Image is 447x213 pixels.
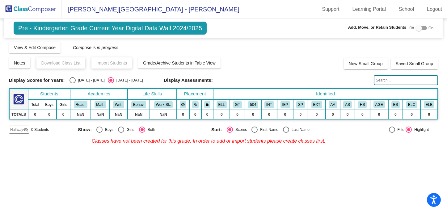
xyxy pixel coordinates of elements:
[131,101,146,108] button: Behav.
[403,99,420,110] th: EL class C
[391,101,400,108] button: ES
[245,99,261,110] th: 504 Plan
[78,127,207,133] mat-radio-group: Select an option
[213,99,230,110] th: English Language Learner
[74,101,87,108] button: Read.
[420,99,438,110] th: ELL Class B
[373,101,385,108] button: AGE
[92,137,349,145] span: Classes have not been created for this grade. In order to add or import students please create cl...
[261,99,277,110] th: Introvert
[370,99,388,110] th: Young Students
[293,99,308,110] th: SPEECH
[14,61,25,65] span: Notes
[9,42,61,53] button: View & Edit Compose
[424,101,434,108] button: ELB
[42,99,57,110] th: Boys
[138,57,221,69] button: Grade/Archive Students in Table View
[428,25,433,31] span: On
[391,58,438,69] button: Saved Small Group
[189,110,201,119] td: 0
[177,99,189,110] th: Keep away students
[67,45,118,50] span: Compose is in progress
[355,99,370,110] th: Hispanic
[213,89,438,99] th: Identified
[70,89,128,99] th: Academics
[14,22,207,35] span: Pre - Kindergarten Grade Current Year Digital Data Wall 2024/2025
[264,101,274,108] button: INT
[388,110,403,119] td: 0
[143,61,216,65] span: Grade/Archive Students in Table View
[76,77,105,83] div: [DATE] - [DATE]
[211,127,222,132] span: Sort:
[57,99,70,110] th: Girls
[177,110,189,119] td: 0
[261,110,277,119] td: 0
[145,127,155,132] div: Both
[293,110,308,119] td: 0
[154,101,173,108] button: Work Sk.
[296,101,305,108] button: SP
[211,127,340,133] mat-radio-group: Select an option
[412,127,429,132] div: Highlight
[114,77,143,83] div: [DATE] - [DATE]
[70,77,143,83] mat-radio-group: Select an option
[28,99,42,110] th: Total
[14,45,56,50] span: View & Edit Compose
[9,77,65,83] span: Display Scores for Years:
[317,4,344,14] a: Support
[230,99,245,110] th: Gifted and Talented
[388,99,403,110] th: ES IEP
[280,101,290,108] button: IEP
[233,101,242,108] button: GT
[248,101,258,108] button: 504
[409,25,414,31] span: Off
[311,101,322,108] button: EXT
[277,99,293,110] th: Individualized Education Plan
[374,75,438,85] input: Search...
[245,110,261,119] td: 0
[31,127,49,132] span: 0 Students
[201,110,213,119] td: 0
[150,110,177,119] td: NaN
[113,101,124,108] button: Writ.
[78,127,92,132] span: Show:
[189,99,201,110] th: Keep with students
[420,110,438,119] td: 0
[164,77,213,83] span: Display Assessments:
[277,110,293,119] td: 0
[177,89,213,99] th: Placement
[62,4,239,14] span: [PERSON_NAME][GEOGRAPHIC_DATA] - [PERSON_NAME]
[308,110,326,119] td: 0
[403,110,420,119] td: 0
[213,110,230,119] td: 0
[10,127,23,132] span: Hallway
[110,110,128,119] td: NaN
[95,101,106,108] button: Math
[343,101,352,108] button: AS
[358,101,367,108] button: HS
[308,99,326,110] th: Extrovert
[233,127,247,132] div: Scores
[326,110,340,119] td: 0
[230,110,245,119] td: 0
[9,57,30,69] button: Notes
[326,99,340,110] th: African American
[103,127,113,132] div: Boys
[396,61,433,66] span: Saved Small Group
[329,101,337,108] button: AA
[9,110,28,119] td: TOTALS
[28,110,42,119] td: 0
[23,127,28,132] mat-icon: visibility_off
[128,89,177,99] th: Life Skills
[128,110,150,119] td: NaN
[42,110,57,119] td: 0
[406,101,417,108] button: ELC
[422,4,447,14] a: Logout
[344,58,388,69] button: New Small Group
[348,4,391,14] a: Learning Portal
[348,24,407,31] span: Add, Move, or Retain Students
[70,110,91,119] td: NaN
[395,127,406,132] div: Filter
[340,99,355,110] th: Asian
[394,4,419,14] a: School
